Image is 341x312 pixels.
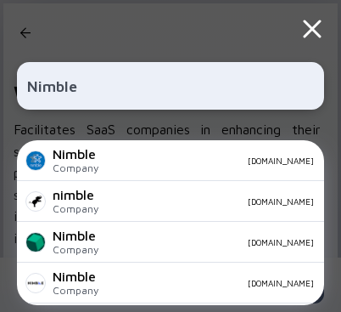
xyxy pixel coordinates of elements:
div: [DOMAIN_NAME] [112,237,314,247]
div: [DOMAIN_NAME] [112,278,314,288]
input: Search Company or Investor... [27,71,314,101]
div: Company [53,243,98,256]
div: Nimble [53,146,98,162]
div: Company [53,284,98,297]
div: [DOMAIN_NAME] [112,156,314,166]
div: [DOMAIN_NAME] [112,196,314,207]
div: Nimble [53,228,98,243]
div: Company [53,202,98,215]
div: Company [53,162,98,174]
div: Nimble [53,269,98,284]
div: nimble [53,187,98,202]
